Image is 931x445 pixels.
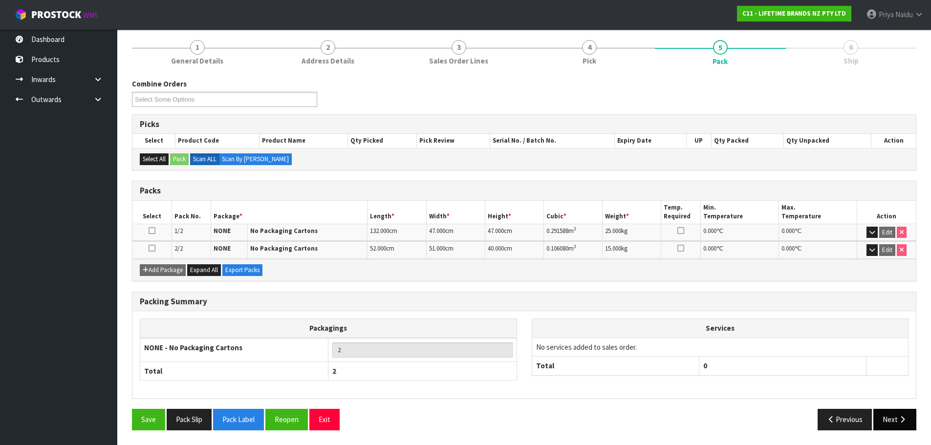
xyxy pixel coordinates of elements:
[779,241,857,258] td: ℃
[583,56,596,66] span: Pick
[879,227,895,238] button: Edit
[661,201,700,224] th: Temp. Required
[190,40,205,55] span: 1
[83,11,98,20] small: WMS
[171,56,223,66] span: General Details
[713,56,728,66] span: Pack
[490,134,615,148] th: Serial No. / Batch No.
[742,9,846,18] strong: C11 - LIFETIME BRANDS NZ PTY LTD
[250,227,318,235] strong: No Packaging Cartons
[426,201,485,224] th: Width
[332,366,336,376] span: 2
[703,361,707,370] span: 0
[871,134,916,148] th: Action
[429,244,445,253] span: 51.000
[140,264,186,276] button: Add Package
[368,201,426,224] th: Length
[700,224,779,241] td: ℃
[31,8,81,21] span: ProStock
[132,409,165,430] button: Save
[260,134,348,148] th: Product Name
[222,264,262,276] button: Export Packs
[214,244,231,253] strong: NONE
[781,244,795,253] span: 0.000
[370,244,386,253] span: 52.000
[214,227,231,235] strong: NONE
[605,244,621,253] span: 15.000
[170,153,189,165] button: Pack
[532,338,909,356] td: No services added to sales order.
[140,120,909,129] h3: Picks
[582,40,597,55] span: 4
[546,244,568,253] span: 0.106080
[140,297,909,306] h3: Packing Summary
[15,8,27,21] img: cube-alt.png
[873,409,916,430] button: Next
[174,244,183,253] span: 2/2
[783,134,871,148] th: Qty Unpacked
[132,79,187,89] label: Combine Orders
[844,56,859,66] span: Ship
[368,241,426,258] td: cm
[879,10,894,19] span: Priya
[703,244,716,253] span: 0.000
[544,224,603,241] td: m
[544,241,603,258] td: m
[844,40,858,55] span: 6
[213,409,264,430] button: Pack Label
[574,226,576,232] sup: 3
[544,201,603,224] th: Cubic
[711,134,783,148] th: Qty Packed
[211,201,368,224] th: Package
[175,134,260,148] th: Product Code
[429,227,445,235] span: 47.000
[700,201,779,224] th: Min. Temperature
[219,153,292,165] label: Scan By [PERSON_NAME]
[686,134,711,148] th: UP
[781,227,795,235] span: 0.000
[132,134,175,148] th: Select
[779,224,857,241] td: ℃
[485,201,543,224] th: Height
[309,409,340,430] button: Exit
[417,134,490,148] th: Pick Review
[488,227,504,235] span: 47.000
[348,134,417,148] th: Qty Picked
[321,40,335,55] span: 2
[370,227,389,235] span: 132.000
[426,224,485,241] td: cm
[895,10,913,19] span: Naidu
[144,343,242,352] strong: NONE - No Packaging Cartons
[615,134,687,148] th: Expiry Date
[605,227,621,235] span: 25.000
[302,56,354,66] span: Address Details
[167,409,212,430] button: Pack Slip
[190,266,218,274] span: Expand All
[140,361,328,380] th: Total
[172,201,211,224] th: Pack No.
[818,409,872,430] button: Previous
[603,201,661,224] th: Weight
[368,224,426,241] td: cm
[532,357,699,375] th: Total
[546,227,568,235] span: 0.291588
[429,56,488,66] span: Sales Order Lines
[452,40,466,55] span: 3
[265,409,308,430] button: Reopen
[140,153,169,165] button: Select All
[700,241,779,258] td: ℃
[190,153,219,165] label: Scan ALL
[250,244,318,253] strong: No Packaging Cartons
[140,319,517,338] th: Packagings
[426,241,485,258] td: cm
[603,241,661,258] td: kg
[488,244,504,253] span: 40.000
[174,227,183,235] span: 1/2
[132,201,172,224] th: Select
[574,243,576,250] sup: 3
[779,201,857,224] th: Max. Temperature
[485,241,543,258] td: cm
[187,264,221,276] button: Expand All
[879,244,895,256] button: Edit
[485,224,543,241] td: cm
